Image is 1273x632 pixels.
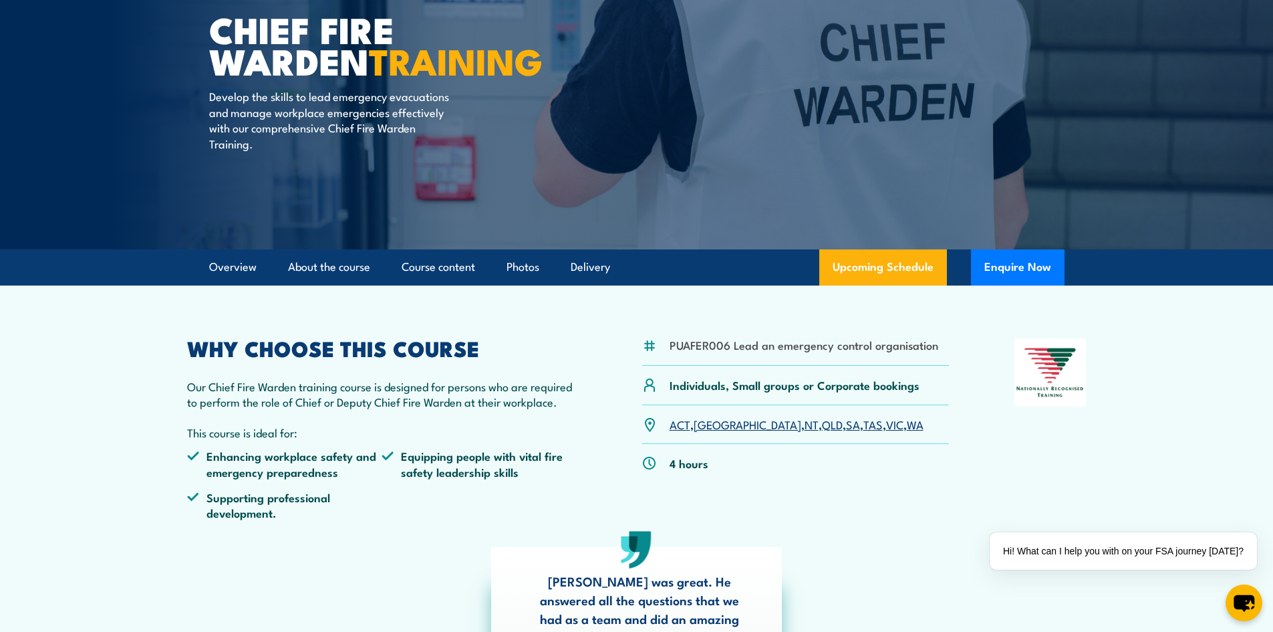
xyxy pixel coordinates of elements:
a: [GEOGRAPHIC_DATA] [694,416,801,432]
a: Course content [402,249,475,285]
p: Individuals, Small groups or Corporate bookings [670,377,920,393]
p: , , , , , , , [670,417,924,432]
a: Upcoming Schedule [819,249,947,286]
button: chat-button [1226,585,1262,621]
a: About the course [288,249,370,285]
img: Nationally Recognised Training logo. [1014,338,1087,407]
div: Hi! What can I help you with on your FSA journey [DATE]? [990,532,1257,570]
a: VIC [886,416,903,432]
a: NT [805,416,819,432]
li: PUAFER006 Lead an emergency control organisation [670,337,938,352]
a: ACT [670,416,690,432]
p: Develop the skills to lead emergency evacuations and manage workplace emergencies effectively wit... [209,88,453,151]
strong: TRAINING [369,32,543,88]
a: TAS [863,416,883,432]
p: Our Chief Fire Warden training course is designed for persons who are required to perform the rol... [187,379,577,410]
h2: WHY CHOOSE THIS COURSE [187,338,577,357]
li: Supporting professional development. [187,490,382,521]
h1: Chief Fire Warden [209,13,539,76]
a: Photos [507,249,539,285]
a: Overview [209,249,257,285]
a: Delivery [571,249,610,285]
a: WA [907,416,924,432]
p: This course is ideal for: [187,425,577,440]
li: Equipping people with vital fire safety leadership skills [382,448,577,480]
a: SA [846,416,860,432]
li: Enhancing workplace safety and emergency preparedness [187,448,382,480]
button: Enquire Now [971,249,1065,286]
a: QLD [822,416,843,432]
p: 4 hours [670,455,708,471]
